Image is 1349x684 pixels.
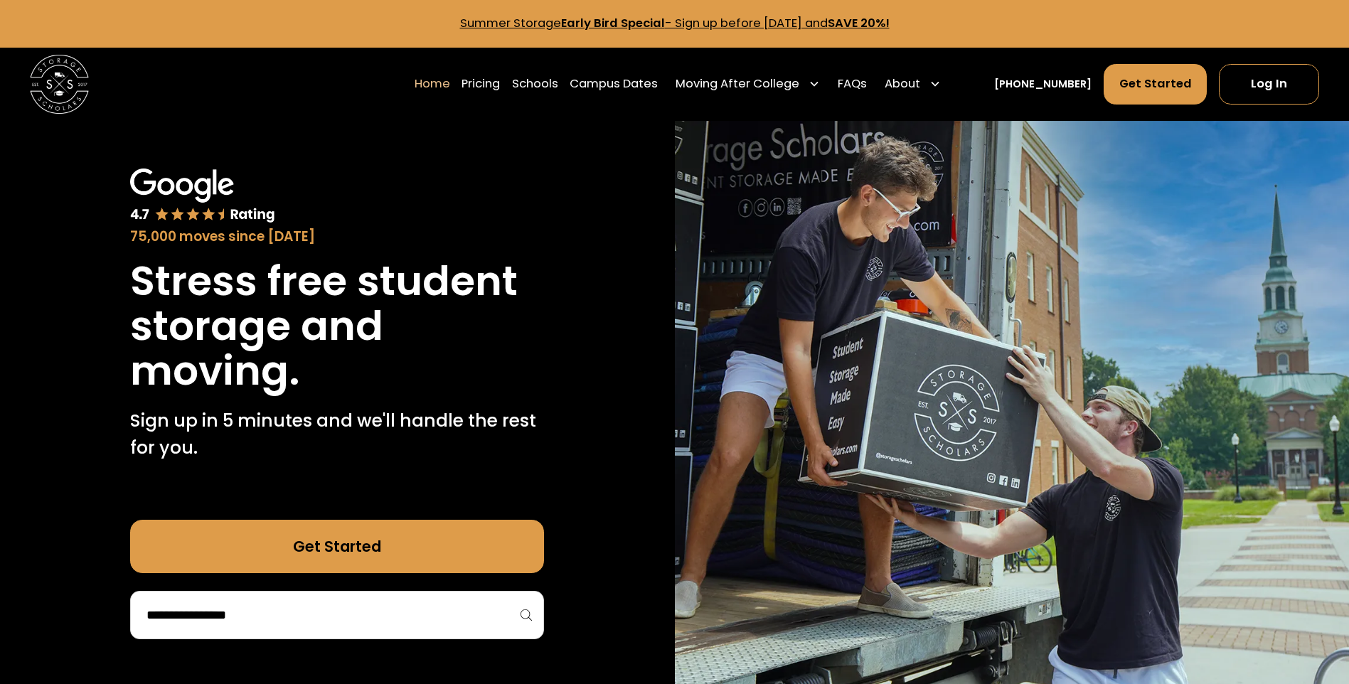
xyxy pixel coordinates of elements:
[676,75,799,93] div: Moving After College
[1104,64,1207,104] a: Get Started
[828,15,890,31] strong: SAVE 20%!
[561,15,665,31] strong: Early Bird Special
[879,63,947,105] div: About
[462,63,500,105] a: Pricing
[885,75,920,93] div: About
[670,63,826,105] div: Moving After College
[130,169,275,224] img: Google 4.7 star rating
[460,15,890,31] a: Summer StorageEarly Bird Special- Sign up before [DATE] andSAVE 20%!
[1219,64,1319,104] a: Log In
[130,407,544,461] p: Sign up in 5 minutes and we'll handle the rest for you.
[570,63,658,105] a: Campus Dates
[512,63,558,105] a: Schools
[130,227,544,247] div: 75,000 moves since [DATE]
[415,63,450,105] a: Home
[130,259,544,393] h1: Stress free student storage and moving.
[30,55,89,114] img: Storage Scholars main logo
[130,520,544,573] a: Get Started
[30,55,89,114] a: home
[838,63,867,105] a: FAQs
[994,77,1092,92] a: [PHONE_NUMBER]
